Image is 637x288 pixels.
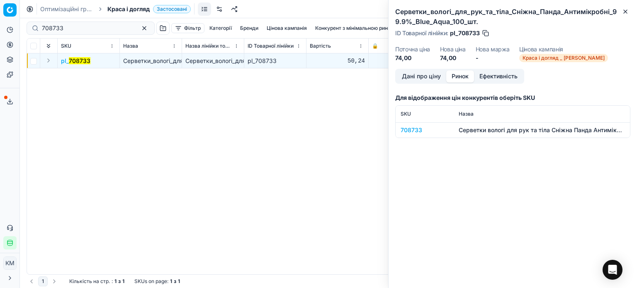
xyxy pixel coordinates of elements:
[395,46,430,52] dt: Поточна ціна
[42,24,133,32] input: Пошук по SKU або назві
[395,7,630,27] h2: Серветки_вологі_для_рук_та_тіла_Сніжна_Панда_Антимікробні_99.9%_Blue_Аqua_100_шт.
[49,276,59,286] button: Go to next page
[174,278,176,285] strong: з
[40,5,191,13] nav: breadcrumb
[27,276,36,286] button: Go to previous page
[178,278,180,285] strong: 1
[44,56,53,65] button: Expand
[69,278,110,285] span: Кількість на стр.
[401,126,449,134] div: 708733
[118,278,121,285] strong: з
[122,278,124,285] strong: 1
[310,43,331,49] span: Вартість
[61,57,90,65] button: pl_708733
[40,5,93,13] a: Оптимізаційні групи
[519,46,608,52] dt: Цінова кампанія
[395,94,630,102] h3: Для відображення цін конкурентів оберіть SKU
[61,57,90,65] span: pl_
[440,54,466,62] dd: 74,00
[123,57,375,64] span: Серветки_вологі_для_рук_та_тіла_Сніжна_Панда_Антимікробні_99.9%_Blue_Аqua_100_шт.
[395,30,448,36] span: ID Товарної лінійки :
[395,54,430,62] dd: 74,00
[446,70,474,82] button: Ринок
[123,43,138,49] span: Назва
[170,278,172,285] strong: 1
[206,23,235,33] button: Категорії
[459,111,474,117] span: Назва
[69,57,90,64] mark: 708733
[476,46,510,52] dt: Нова маржа
[27,276,59,286] nav: pagination
[171,23,204,33] button: Фільтр
[312,23,422,33] button: Конкурент з мінімальною ринковою ціною
[459,126,625,134] div: Серветки вологі для рук та тіла Сніжна Панда Антимікробні 99.9% Blue Аqua 100 шт.
[519,54,608,62] span: Краса і догляд _ [PERSON_NAME]
[450,29,480,37] span: pl_708733
[38,276,48,286] button: 1
[476,54,510,62] dd: -
[185,57,241,65] div: Серветки_вологі_для_рук_та_тіла_Сніжна_Панда_Антимікробні_99.9%_Blue_Аqua_100_шт.
[153,5,191,13] span: Застосовані
[372,43,378,49] span: 🔒
[4,257,16,269] span: КM
[237,23,262,33] button: Бренди
[134,278,168,285] span: SKUs on page :
[114,278,117,285] strong: 1
[474,70,523,82] button: Ефективність
[440,46,466,52] dt: Нова ціна
[107,5,191,13] span: Краса і доглядЗастосовані
[263,23,310,33] button: Цінова кампанія
[603,260,622,280] div: Open Intercom Messenger
[401,111,411,117] span: SKU
[310,57,365,65] div: 50,24
[185,43,232,49] span: Назва лінійки товарів
[396,70,446,82] button: Дані про ціну
[61,43,71,49] span: SKU
[44,41,53,51] button: Expand all
[248,57,303,65] div: pl_708733
[107,5,150,13] span: Краса і догляд
[69,278,124,285] div: :
[248,43,294,49] span: ID Товарної лінійки
[3,257,17,270] button: КM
